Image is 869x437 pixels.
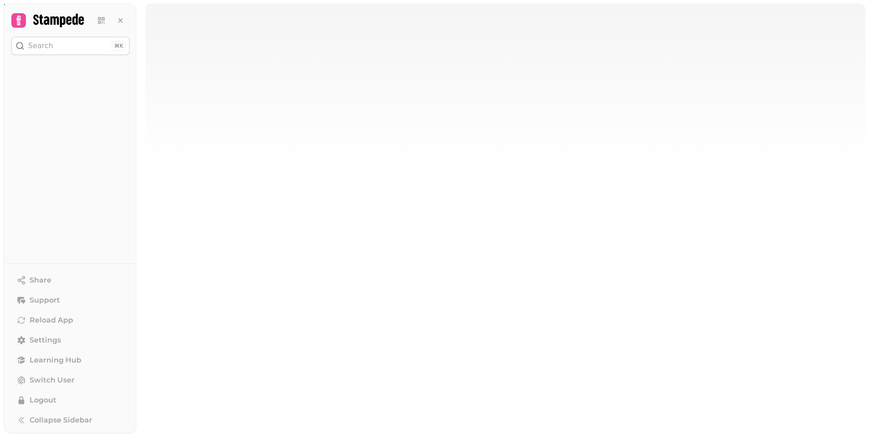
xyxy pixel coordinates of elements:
button: Share [11,271,130,289]
span: Reload App [30,315,73,326]
button: Collapse Sidebar [11,411,130,429]
p: Search [28,40,53,51]
button: Logout [11,391,130,409]
div: ⌘K [112,41,125,51]
button: Switch User [11,371,130,389]
span: Support [30,295,60,306]
span: Share [30,275,51,286]
button: Support [11,291,130,309]
span: Collapse Sidebar [30,415,92,426]
span: Learning Hub [30,355,81,366]
a: Settings [11,331,130,349]
a: Learning Hub [11,351,130,369]
span: Settings [30,335,61,346]
span: Logout [30,395,56,406]
button: Reload App [11,311,130,329]
button: Search⌘K [11,37,130,55]
span: Switch User [30,375,75,386]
